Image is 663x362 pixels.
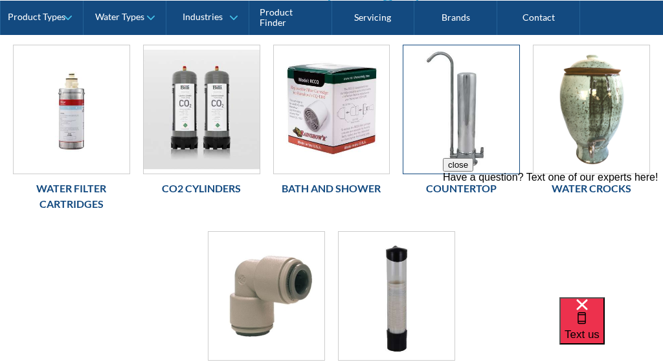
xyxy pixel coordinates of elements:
[403,45,520,203] a: CountertopCountertop
[208,232,324,360] img: Replacement Parts
[143,45,260,203] a: Co2 CylindersCo2 Cylinders
[534,45,649,174] img: Water Crocks
[403,181,520,196] h6: Countertop
[13,181,130,212] h6: Water Filter Cartridges
[144,45,260,174] img: Co2 Cylinders
[274,45,390,174] img: Bath and Shower
[13,45,130,218] a: Water Filter CartridgesWater Filter Cartridges
[8,12,65,23] div: Product Types
[533,45,650,203] a: Water CrocksWater Crocks
[273,181,390,196] h6: Bath and Shower
[339,232,455,360] img: Accessories
[183,12,223,23] div: Industries
[559,297,663,362] iframe: podium webchat widget bubble
[403,45,519,174] img: Countertop
[143,181,260,196] h6: Co2 Cylinders
[95,12,144,23] div: Water Types
[14,45,129,174] img: Water Filter Cartridges
[443,158,663,313] iframe: podium webchat widget prompt
[273,45,390,203] a: Bath and ShowerBath and Shower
